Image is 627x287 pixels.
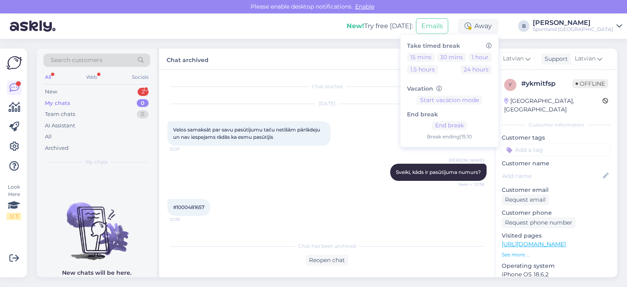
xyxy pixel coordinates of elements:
div: All [43,72,53,82]
div: Away [458,19,498,33]
span: 12:37 [170,146,200,152]
div: [PERSON_NAME] [533,20,613,26]
h6: End break [407,111,492,118]
div: Try free [DATE]: [347,21,413,31]
p: Customer tags [502,133,611,142]
div: Break ending | 15:10 [407,133,492,141]
div: Team chats [45,110,75,118]
div: Archived [45,144,69,152]
span: My chats [86,158,108,166]
p: Visited pages [502,231,611,240]
div: [DATE] [167,100,487,107]
div: 0 [137,110,149,118]
span: Search customers [51,56,102,65]
span: Sveiki, kāds ir pasūtījuma numurs? [396,169,481,175]
button: 1 hour [468,53,492,62]
div: Sportland [GEOGRAPHIC_DATA] [533,26,613,33]
a: [PERSON_NAME]Sportland [GEOGRAPHIC_DATA] [533,20,622,33]
div: 2 [138,88,149,96]
div: Look Here [7,183,21,220]
input: Add a tag [502,144,611,156]
span: Latvian [575,54,596,63]
h6: Vacation [407,85,492,92]
button: 30 mins [437,53,466,62]
div: Request phone number [502,217,576,228]
span: Enable [353,3,377,10]
div: Chat started [167,83,487,90]
div: 0 [137,99,149,107]
div: B [518,20,529,32]
div: My chats [45,99,70,107]
img: No chats [37,188,157,261]
div: Reopen chat [306,255,348,266]
p: iPhone OS 18.6.2 [502,270,611,279]
div: Web [84,72,99,82]
span: #1000481657 [173,204,205,210]
p: Customer phone [502,209,611,217]
div: New [45,88,57,96]
div: 2 / 3 [7,213,21,220]
div: Socials [130,72,150,82]
span: 12:39 [170,216,200,222]
img: Askly Logo [7,55,22,71]
p: Customer name [502,159,611,168]
div: Request email [502,194,549,205]
h6: Take timed break [407,42,492,49]
div: [GEOGRAPHIC_DATA], [GEOGRAPHIC_DATA] [504,97,603,114]
button: Start vacation mode [417,96,482,105]
b: New! [347,22,364,30]
div: # ykmitfsp [521,79,572,89]
label: Chat archived [167,53,209,65]
span: Velos samaksāt par savu pasūtījumu taču netīšām pārlādeju un nav iespejams rādās ka esmu pasūtijis [173,127,321,140]
button: Emails [416,18,448,34]
p: Customer email [502,186,611,194]
span: [PERSON_NAME] [449,157,484,163]
button: 1.5 hours [407,65,438,74]
a: [URL][DOMAIN_NAME] [502,240,566,248]
span: Chat has been archived [298,243,356,250]
button: 24 hours [460,65,492,74]
div: Support [541,55,568,63]
p: Operating system [502,262,611,270]
span: Offline [572,79,608,88]
div: Customer information [502,121,611,129]
button: End break [432,121,467,130]
span: Seen ✓ 12:38 [454,181,484,187]
p: See more ... [502,251,611,258]
input: Add name [502,171,601,180]
span: y [509,82,512,88]
p: New chats will be here. [62,269,131,277]
span: Latvian [503,54,524,63]
div: All [45,133,52,141]
div: AI Assistant [45,122,75,130]
button: 15 mins [407,53,435,62]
